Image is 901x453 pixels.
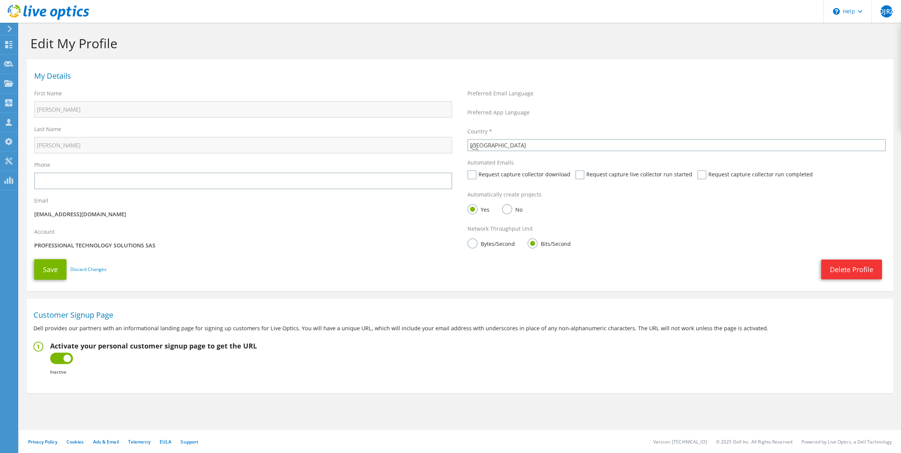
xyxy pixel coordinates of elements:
label: First Name [34,90,62,97]
label: Request capture collector download [467,170,570,179]
a: Cookies [67,439,84,445]
label: Automatically create projects [467,191,542,198]
h1: Customer Signup Page [33,311,883,319]
p: Dell provides our partners with an informational landing page for signing up customers for Live O... [33,324,887,333]
p: PROFESSIONAL TECHNOLOGY SOLUTIONS SAS [34,241,452,250]
label: Bits/Second [527,238,571,248]
a: Delete Profile [821,260,882,279]
a: Privacy Policy [28,439,57,445]
label: Last Name [34,125,61,133]
svg: \n [833,8,840,15]
p: [EMAIL_ADDRESS][DOMAIN_NAME] [34,210,452,219]
label: Request capture live collector run started [575,170,692,179]
b: Inactive [50,369,67,375]
label: Network Throughput Unit [467,225,533,233]
h1: Edit My Profile [30,35,886,51]
h2: Activate your personal customer signup page to get the URL [50,342,257,350]
a: Support [181,439,198,445]
label: Email [34,197,48,204]
a: EULA [160,439,171,445]
h1: My Details [34,72,882,80]
a: Ads & Email [93,439,119,445]
label: Account [34,228,55,236]
label: Country * [467,128,492,135]
li: Version: [TECHNICAL_ID] [653,439,707,445]
span: DJRZ [880,5,893,17]
a: Telemetry [128,439,150,445]
label: Preferred App Language [467,109,530,116]
button: Save [34,259,67,280]
li: © 2025 Dell Inc. All Rights Reserved [716,439,792,445]
label: Bytes/Second [467,238,515,248]
li: Powered by Live Optics, a Dell Technology [801,439,892,445]
label: Yes [467,204,489,214]
label: No [502,204,523,214]
label: Automated Emails [467,159,514,166]
label: Request capture collector run completed [697,170,813,179]
label: Phone [34,161,50,169]
a: Discard Changes [70,265,106,274]
label: Preferred Email Language [467,90,534,97]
